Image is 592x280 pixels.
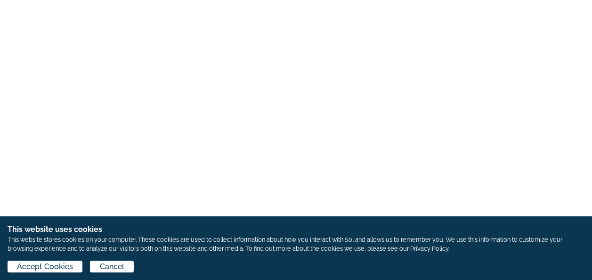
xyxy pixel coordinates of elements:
span: Cancel [100,261,124,272]
p: This website stores cookies on your computer. These cookies are used to collect information about... [8,235,584,253]
button: Accept Cookies [8,261,82,272]
span: Accept Cookies [17,261,73,272]
button: Cancel [90,261,133,272]
h1: This website uses cookies [8,224,584,235]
